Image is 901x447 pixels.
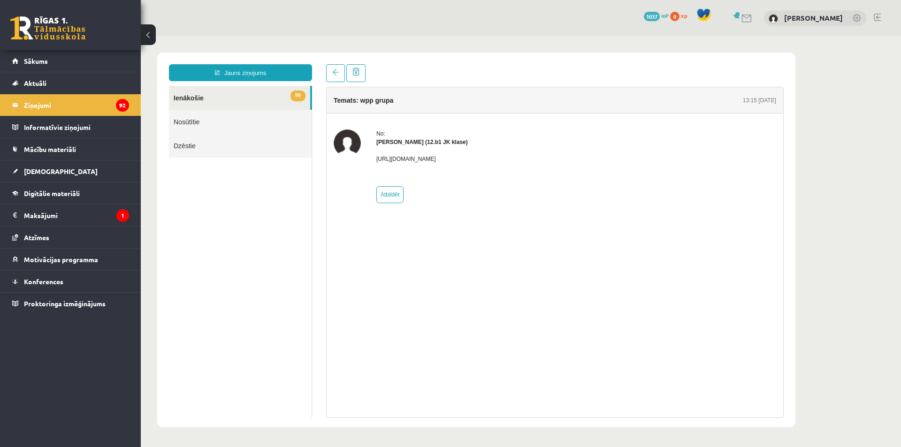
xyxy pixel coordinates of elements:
a: [DEMOGRAPHIC_DATA] [12,160,129,182]
span: Sākums [24,57,48,65]
span: Atzīmes [24,233,49,242]
a: Sākums [12,50,129,72]
a: Dzēstie [28,98,171,121]
a: Nosūtītie [28,74,171,98]
a: Mācību materiāli [12,138,129,160]
a: Digitālie materiāli [12,182,129,204]
span: Motivācijas programma [24,255,98,264]
legend: Informatīvie ziņojumi [24,116,129,138]
strong: [PERSON_NAME] (12.b1 JK klase) [236,103,327,109]
span: xp [681,12,687,19]
a: Informatīvie ziņojumi [12,116,129,138]
h4: Temats: wpp grupa [193,61,252,68]
img: Lauris Būcis [769,14,778,23]
legend: Maksājumi [24,205,129,226]
span: Proktoringa izmēģinājums [24,299,106,308]
i: 1 [116,209,129,222]
i: 92 [116,99,129,112]
a: Atbildēt [236,150,263,167]
a: [PERSON_NAME] [784,13,843,23]
a: Proktoringa izmēģinājums [12,293,129,314]
a: Motivācijas programma [12,249,129,270]
p: [URL][DOMAIN_NAME] [236,119,327,127]
a: Konferences [12,271,129,292]
span: 0 [670,12,680,21]
span: mP [661,12,669,19]
a: Maksājumi1 [12,205,129,226]
span: 90 [150,54,165,65]
a: Aktuāli [12,72,129,94]
span: 1037 [644,12,660,21]
span: Digitālie materiāli [24,189,80,197]
span: Mācību materiāli [24,145,76,153]
span: Konferences [24,277,63,286]
div: 13:15 [DATE] [602,60,635,68]
a: Ziņojumi92 [12,94,129,116]
span: Aktuāli [24,79,46,87]
a: Rīgas 1. Tālmācības vidusskola [10,16,85,40]
span: [DEMOGRAPHIC_DATA] [24,167,98,175]
a: Jauns ziņojums [28,28,171,45]
a: 1037 mP [644,12,669,19]
legend: Ziņojumi [24,94,129,116]
a: 90Ienākošie [28,50,169,74]
a: 0 xp [670,12,692,19]
img: Megija Balabkina [193,93,220,121]
a: Atzīmes [12,227,129,248]
div: No: [236,93,327,102]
